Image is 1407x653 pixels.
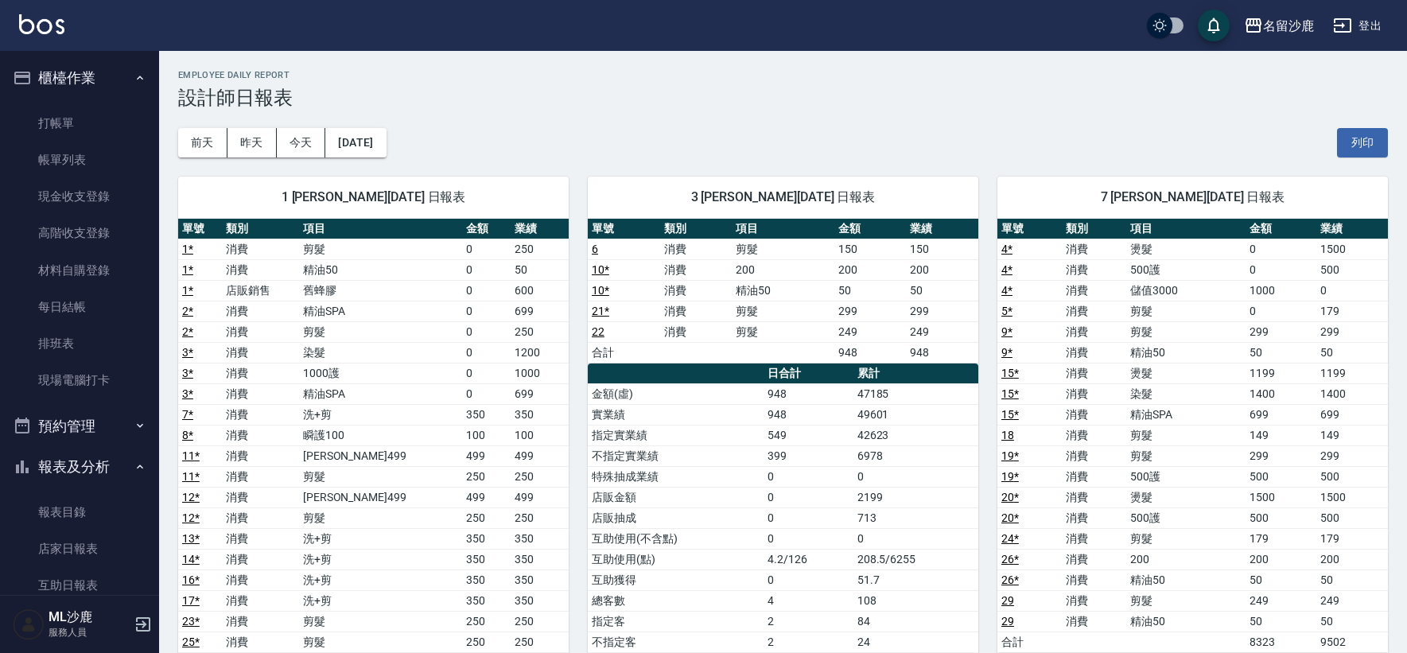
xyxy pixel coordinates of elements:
td: 消費 [1062,590,1126,611]
a: 店家日報表 [6,531,153,567]
a: 18 [1001,429,1014,441]
button: 列印 [1337,128,1388,157]
td: 200 [732,259,834,280]
span: 7 [PERSON_NAME][DATE] 日報表 [1016,189,1369,205]
td: 1200 [511,342,569,363]
td: 互助獲得 [588,569,764,590]
a: 報表目錄 [6,494,153,531]
td: 精油SPA [299,301,462,321]
td: 948 [834,342,907,363]
th: 類別 [660,219,733,239]
table: a dense table [997,219,1388,653]
td: 350 [462,404,511,425]
td: 洗+剪 [299,569,462,590]
td: 互助使用(不含點) [588,528,764,549]
td: 0 [462,301,511,321]
td: 1500 [1316,487,1388,507]
td: 1500 [1316,239,1388,259]
th: 項目 [732,219,834,239]
td: 不指定客 [588,632,764,652]
td: 消費 [1062,487,1126,507]
td: 42623 [853,425,978,445]
td: 指定客 [588,611,764,632]
td: 消費 [1062,239,1126,259]
td: 消費 [660,259,733,280]
td: 200 [1316,549,1388,569]
button: 登出 [1327,11,1388,41]
td: 0 [1246,239,1317,259]
td: 消費 [660,321,733,342]
a: 打帳單 [6,105,153,142]
td: 1400 [1246,383,1317,404]
td: 108 [853,590,978,611]
td: 洗+剪 [299,590,462,611]
td: 0 [462,342,511,363]
td: 47185 [853,383,978,404]
td: 剪髮 [1126,445,1245,466]
td: 50 [1316,342,1388,363]
td: 50 [1246,342,1317,363]
a: 材料自購登錄 [6,252,153,289]
td: 250 [511,239,569,259]
td: 消費 [1062,507,1126,528]
td: 0 [462,321,511,342]
td: 消費 [222,549,298,569]
td: 消費 [1062,569,1126,590]
a: 帳單列表 [6,142,153,178]
td: 250 [511,321,569,342]
td: 店販金額 [588,487,764,507]
img: Person [13,608,45,640]
td: 消費 [1062,342,1126,363]
td: 299 [1246,321,1317,342]
td: 1199 [1316,363,1388,383]
button: [DATE] [325,128,386,157]
td: 合計 [997,632,1062,652]
td: 剪髮 [299,321,462,342]
th: 項目 [299,219,462,239]
td: 消費 [222,383,298,404]
td: 0 [764,569,853,590]
td: 500護 [1126,466,1245,487]
td: 350 [511,569,569,590]
td: 500 [1246,466,1317,487]
td: 50 [1246,569,1317,590]
td: 50 [511,259,569,280]
th: 金額 [1246,219,1317,239]
td: 50 [906,280,978,301]
td: 指定實業績 [588,425,764,445]
td: 消費 [222,528,298,549]
td: 消費 [1062,445,1126,466]
td: 179 [1316,528,1388,549]
td: 1000 [1246,280,1317,301]
td: 4 [764,590,853,611]
td: 350 [511,404,569,425]
td: 699 [1246,404,1317,425]
td: 精油SPA [299,383,462,404]
td: 2 [764,611,853,632]
td: 600 [511,280,569,301]
td: 500 [1316,466,1388,487]
th: 項目 [1126,219,1245,239]
td: 特殊抽成業績 [588,466,764,487]
td: 50 [1246,611,1317,632]
td: 200 [1246,549,1317,569]
td: 399 [764,445,853,466]
td: 剪髮 [299,632,462,652]
th: 單號 [588,219,660,239]
button: 預約管理 [6,406,153,447]
span: 1 [PERSON_NAME][DATE] 日報表 [197,189,550,205]
td: 200 [834,259,907,280]
td: 499 [511,487,569,507]
td: 精油SPA [1126,404,1245,425]
td: 消費 [1062,301,1126,321]
td: 總客數 [588,590,764,611]
a: 29 [1001,594,1014,607]
td: 948 [764,404,853,425]
td: 消費 [1062,611,1126,632]
td: 染髮 [1126,383,1245,404]
td: 剪髮 [299,466,462,487]
td: 250 [511,611,569,632]
td: 消費 [660,301,733,321]
a: 排班表 [6,325,153,362]
td: 剪髮 [1126,425,1245,445]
